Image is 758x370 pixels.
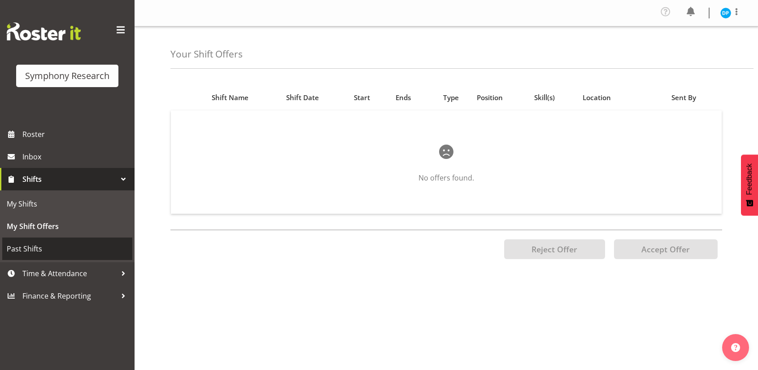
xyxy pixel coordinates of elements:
[534,92,573,103] div: Skill(s)
[286,92,344,103] div: Shift Date
[583,92,633,103] div: Location
[170,49,243,59] h4: Your Shift Offers
[22,267,117,280] span: Time & Attendance
[2,193,132,215] a: My Shifts
[731,343,740,352] img: help-xxl-2.png
[22,150,130,163] span: Inbox
[7,197,128,211] span: My Shifts
[7,22,81,40] img: Rosterit website logo
[25,69,109,83] div: Symphony Research
[396,92,426,103] div: Ends
[22,128,130,141] span: Roster
[7,220,128,233] span: My Shift Offers
[200,172,693,183] p: No offers found.
[2,215,132,238] a: My Shift Offers
[477,92,524,103] div: Position
[531,244,577,255] span: Reject Offer
[745,163,754,195] span: Feedback
[212,92,276,103] div: Shift Name
[614,239,718,259] button: Accept Offer
[22,172,117,186] span: Shifts
[2,238,132,260] a: Past Shifts
[741,154,758,216] button: Feedback - Show survey
[436,92,466,103] div: Type
[671,92,716,103] div: Sent By
[22,289,117,303] span: Finance & Reporting
[641,244,690,255] span: Accept Offer
[354,92,385,103] div: Start
[504,239,605,259] button: Reject Offer
[720,8,731,18] img: divyadeep-parmar11611.jpg
[7,242,128,255] span: Past Shifts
